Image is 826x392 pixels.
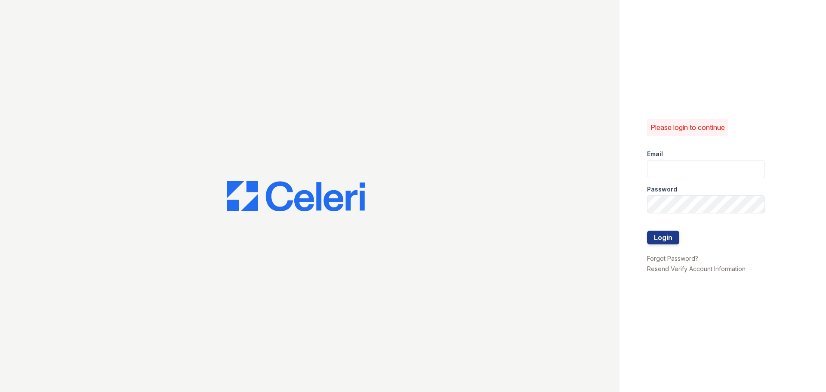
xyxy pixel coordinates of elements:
p: Please login to continue [650,122,725,133]
a: Forgot Password? [647,255,698,262]
label: Email [647,150,663,158]
a: Resend Verify Account Information [647,265,746,272]
img: CE_Logo_Blue-a8612792a0a2168367f1c8372b55b34899dd931a85d93a1a3d3e32e68fde9ad4.png [227,181,365,212]
label: Password [647,185,677,194]
button: Login [647,231,679,244]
